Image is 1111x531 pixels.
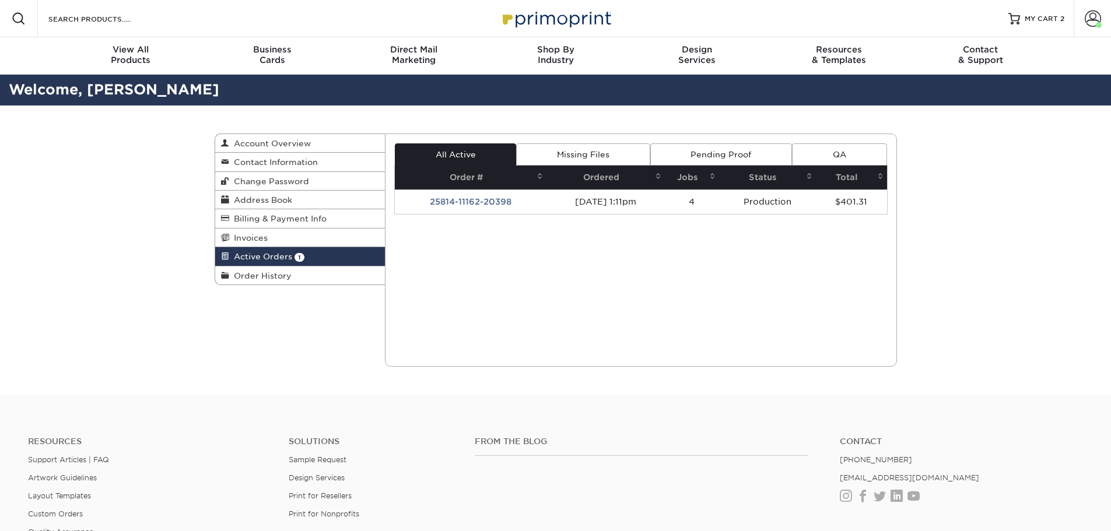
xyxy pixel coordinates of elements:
a: Shop ByIndustry [485,37,626,75]
td: Production [719,189,816,214]
td: $401.31 [816,189,887,214]
td: 4 [665,189,719,214]
a: Missing Files [516,143,650,166]
div: Cards [201,44,343,65]
a: [PHONE_NUMBER] [840,455,912,464]
input: SEARCH PRODUCTS..... [47,12,161,26]
div: Marketing [343,44,485,65]
a: Contact [840,437,1083,446]
span: Billing & Payment Info [229,214,327,223]
a: Direct MailMarketing [343,37,485,75]
a: Order History [215,266,385,284]
span: Active Orders [229,252,292,261]
span: 1 [295,253,304,262]
a: [EMAIL_ADDRESS][DOMAIN_NAME] [840,473,979,482]
span: Resources [768,44,910,55]
h4: Resources [28,437,271,446]
span: Address Book [229,195,292,205]
a: Pending Proof [650,143,792,166]
a: Change Password [215,172,385,191]
span: View All [60,44,202,55]
a: Address Book [215,191,385,209]
td: [DATE] 1:11pm [546,189,665,214]
a: Custom Orders [28,509,83,518]
span: Contact Information [229,157,318,167]
a: All Active [395,143,516,166]
div: & Templates [768,44,910,65]
th: Status [719,166,816,189]
a: View AllProducts [60,37,202,75]
span: 2 [1060,15,1064,23]
img: Primoprint [497,6,614,31]
span: Change Password [229,177,309,186]
span: Business [201,44,343,55]
a: Account Overview [215,134,385,153]
div: Services [626,44,768,65]
a: Resources& Templates [768,37,910,75]
span: Design [626,44,768,55]
a: Print for Resellers [289,491,352,500]
div: & Support [910,44,1052,65]
a: Artwork Guidelines [28,473,97,482]
div: Industry [485,44,626,65]
h4: Solutions [289,437,457,446]
a: QA [792,143,886,166]
div: Products [60,44,202,65]
span: Account Overview [229,139,311,148]
th: Order # [395,166,546,189]
span: Order History [229,271,292,280]
td: 25814-11162-20398 [395,189,546,214]
th: Ordered [546,166,665,189]
a: Active Orders 1 [215,247,385,266]
a: Sample Request [289,455,346,464]
a: Billing & Payment Info [215,209,385,228]
a: Layout Templates [28,491,91,500]
a: Print for Nonprofits [289,509,359,518]
a: Invoices [215,228,385,247]
h4: From the Blog [475,437,808,446]
span: Shop By [485,44,626,55]
a: Contact Information [215,153,385,171]
a: Design Services [289,473,345,482]
th: Jobs [665,166,719,189]
a: Support Articles | FAQ [28,455,109,464]
a: DesignServices [626,37,768,75]
span: MY CART [1025,14,1058,24]
span: Invoices [229,233,268,242]
span: Direct Mail [343,44,485,55]
a: Contact& Support [910,37,1052,75]
span: Contact [910,44,1052,55]
th: Total [816,166,887,189]
a: BusinessCards [201,37,343,75]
